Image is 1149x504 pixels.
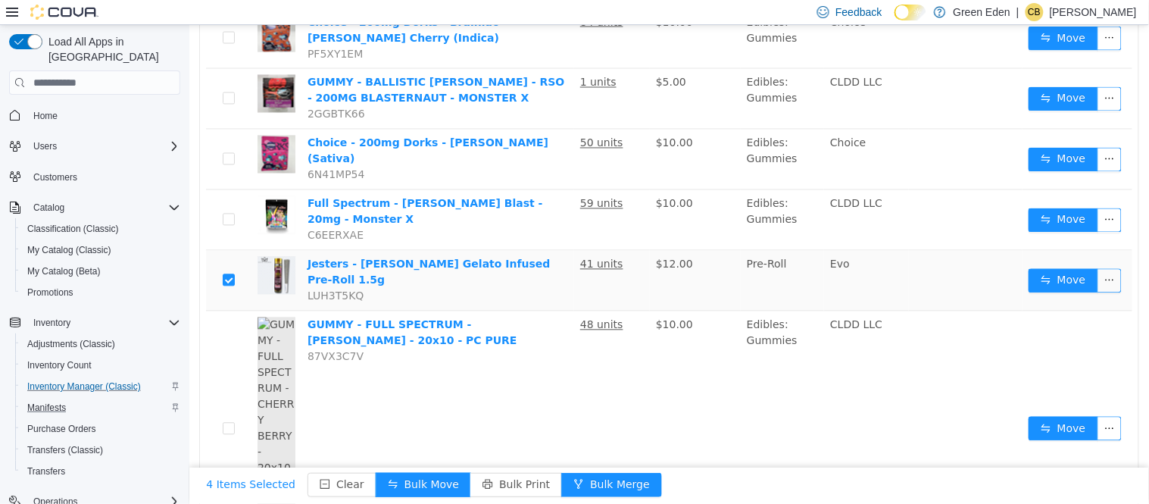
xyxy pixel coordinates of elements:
[27,465,65,477] span: Transfers
[21,399,72,417] a: Manifests
[27,265,101,277] span: My Catalog (Beta)
[21,241,180,259] span: My Catalog (Classic)
[118,294,328,322] a: GUMMY - FULL SPECTRUM - [PERSON_NAME] - 20x10 - PC PURE
[21,420,102,438] a: Purchase Orders
[118,233,361,261] a: Jesters - [PERSON_NAME] Gelato Infused Pre-Roll 1.5g
[908,392,932,416] button: icon: ellipsis
[21,335,121,353] a: Adjustments (Classic)
[27,359,92,371] span: Inventory Count
[551,105,635,165] td: Edibles: Gummies
[3,136,186,157] button: Users
[21,220,125,238] a: Classification (Classic)
[21,377,147,396] a: Inventory Manager (Classic)
[467,52,497,64] span: $5.00
[551,165,635,226] td: Edibles: Gummies
[118,173,354,201] a: Full Spectrum - [PERSON_NAME] Blast - 20mg - Monster X
[467,294,504,306] span: $10.00
[3,166,186,188] button: Customers
[641,173,693,185] span: CLDD LLC
[21,335,180,353] span: Adjustments (Classic)
[27,314,180,332] span: Inventory
[118,326,174,338] span: 87VX3C7V
[33,110,58,122] span: Home
[15,218,186,239] button: Classification (Classic)
[1026,3,1044,21] div: Christa Bumpous
[895,5,926,20] input: Dark Mode
[839,392,909,416] button: icon: swapMove
[391,173,434,185] u: 59 units
[551,44,635,105] td: Edibles: Gummies
[1050,3,1137,21] p: [PERSON_NAME]
[15,239,186,261] button: My Catalog (Classic)
[641,112,676,124] span: Choice
[21,262,180,280] span: My Catalog (Beta)
[641,52,693,64] span: CLDD LLC
[21,441,109,459] a: Transfers (Classic)
[27,168,83,186] a: Customers
[30,5,98,20] img: Cova
[27,107,64,125] a: Home
[27,402,66,414] span: Manifests
[908,62,932,86] button: icon: ellipsis
[839,62,909,86] button: icon: swapMove
[835,5,882,20] span: Feedback
[27,423,96,435] span: Purchase Orders
[839,123,909,147] button: icon: swapMove
[15,440,186,461] button: Transfers (Classic)
[21,283,180,302] span: Promotions
[15,461,186,482] button: Transfers
[21,420,180,438] span: Purchase Orders
[27,286,73,299] span: Promotions
[3,104,186,126] button: Home
[391,112,434,124] u: 50 units
[954,3,1011,21] p: Green Eden
[21,441,180,459] span: Transfers (Classic)
[15,261,186,282] button: My Catalog (Beta)
[3,197,186,218] button: Catalog
[118,83,176,95] span: 2GGBTK66
[27,244,111,256] span: My Catalog (Classic)
[467,112,504,124] span: $10.00
[27,338,115,350] span: Adjustments (Classic)
[15,333,186,355] button: Adjustments (Classic)
[15,355,186,376] button: Inventory Count
[27,137,180,155] span: Users
[21,399,180,417] span: Manifests
[27,137,63,155] button: Users
[118,112,359,140] a: Choice - 200mg Dorks - [PERSON_NAME] (Sativa)
[1029,3,1041,21] span: CB
[68,50,106,88] img: GUMMY - BALLISTIC BERRY - RSO - 200MG BLASTERNAUT - MONSTER X hero shot
[27,223,119,235] span: Classification (Classic)
[21,377,180,396] span: Inventory Manager (Classic)
[42,34,180,64] span: Load All Apps in [GEOGRAPHIC_DATA]
[1016,3,1019,21] p: |
[641,233,660,246] span: Evo
[21,241,117,259] a: My Catalog (Classic)
[391,52,427,64] u: 1 units
[908,2,932,26] button: icon: ellipsis
[21,356,98,374] a: Inventory Count
[21,220,180,238] span: Classification (Classic)
[3,312,186,333] button: Inventory
[33,140,57,152] span: Users
[27,314,76,332] button: Inventory
[27,105,180,124] span: Home
[118,265,174,277] span: LUH3T5KQ
[908,123,932,147] button: icon: ellipsis
[27,380,141,393] span: Inventory Manager (Classic)
[21,462,180,481] span: Transfers
[68,111,106,149] img: Choice - 200mg Dorks - Nerd Berry (Sativa) hero shot
[118,23,173,35] span: PF5XY1EM
[118,205,174,217] span: C6EERXAE
[118,448,187,472] button: icon: minus-squareClear
[839,244,909,268] button: icon: swapMove
[5,448,119,472] button: 4 Items Selected
[21,356,180,374] span: Inventory Count
[118,52,375,80] a: GUMMY - BALLISTIC [PERSON_NAME] - RSO - 200MG BLASTERNAUT - MONSTER X
[186,448,282,472] button: icon: swapBulk Move
[391,294,434,306] u: 48 units
[33,317,70,329] span: Inventory
[908,244,932,268] button: icon: ellipsis
[372,448,473,472] button: icon: forkBulk Merge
